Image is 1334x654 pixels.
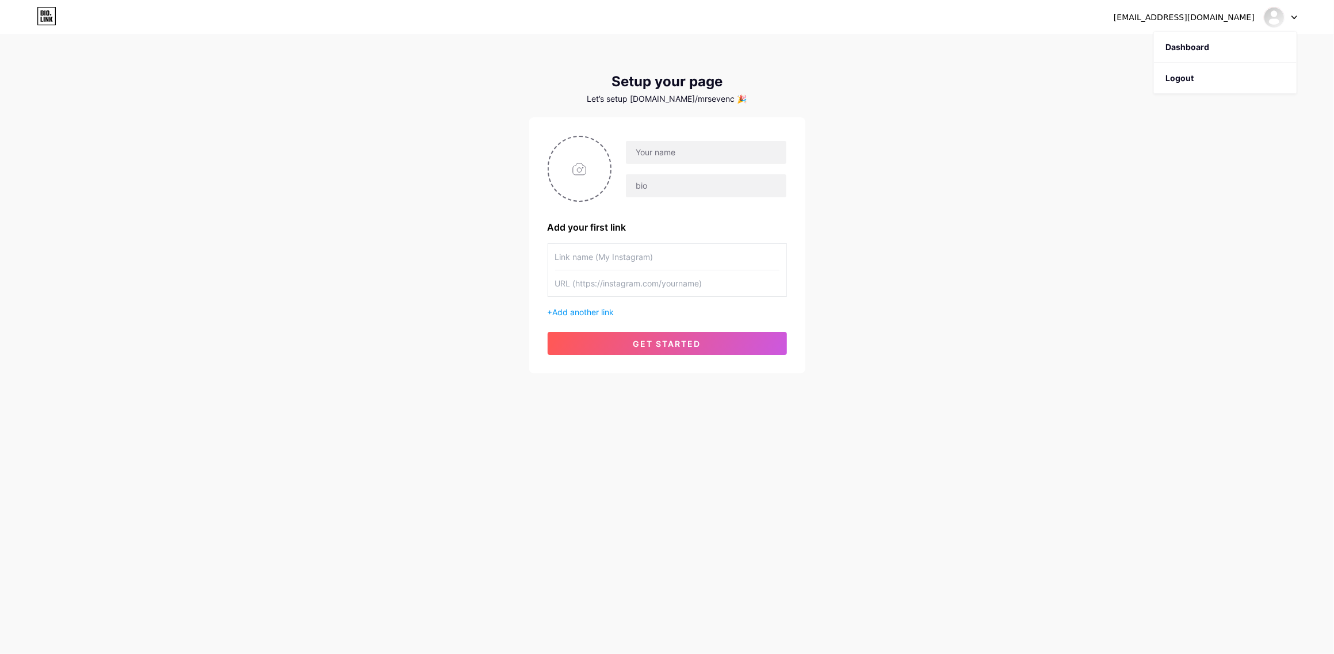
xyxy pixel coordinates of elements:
[548,306,787,318] div: +
[529,94,805,104] div: Let’s setup [DOMAIN_NAME]/mrsevenc 🎉
[1154,32,1297,63] a: Dashboard
[1263,6,1285,28] img: Ömür SEVENCAN
[626,141,786,164] input: Your name
[555,244,779,270] input: Link name (My Instagram)
[548,332,787,355] button: get started
[555,270,779,296] input: URL (https://instagram.com/yourname)
[548,220,787,234] div: Add your first link
[529,74,805,90] div: Setup your page
[1154,63,1297,94] li: Logout
[1114,12,1255,24] div: [EMAIL_ADDRESS][DOMAIN_NAME]
[553,307,614,317] span: Add another link
[633,339,701,349] span: get started
[626,174,786,197] input: bio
